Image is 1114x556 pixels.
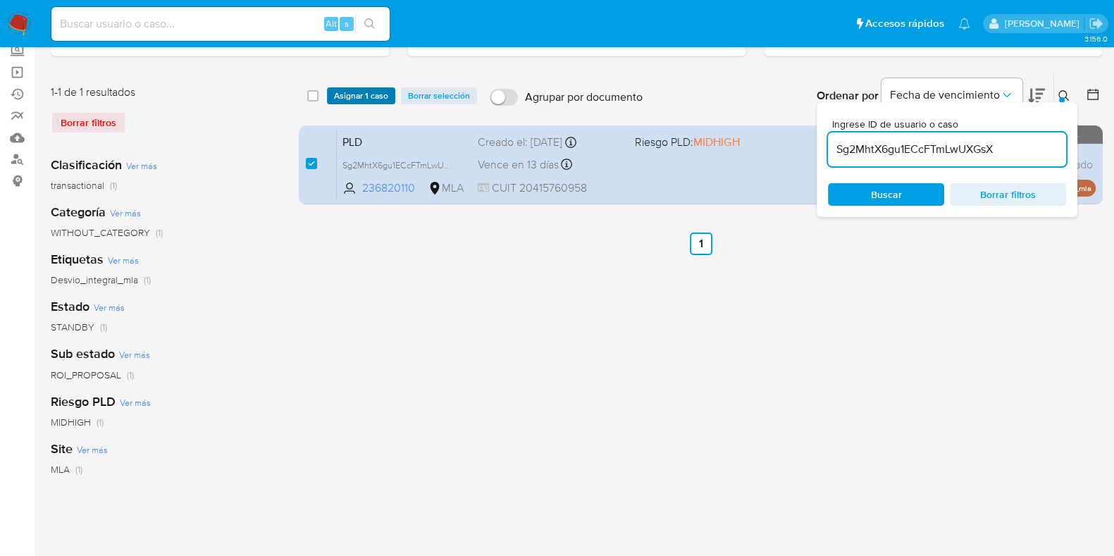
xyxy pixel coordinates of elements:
[345,17,349,30] span: s
[1084,33,1107,44] span: 3.156.0
[355,14,384,34] button: search-icon
[865,16,944,31] span: Accesos rápidos
[958,18,970,30] a: Notificaciones
[1004,17,1084,30] p: florencia.lera@mercadolibre.com
[1089,16,1103,31] a: Salir
[51,15,390,33] input: Buscar usuario o caso...
[326,17,337,30] span: Alt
